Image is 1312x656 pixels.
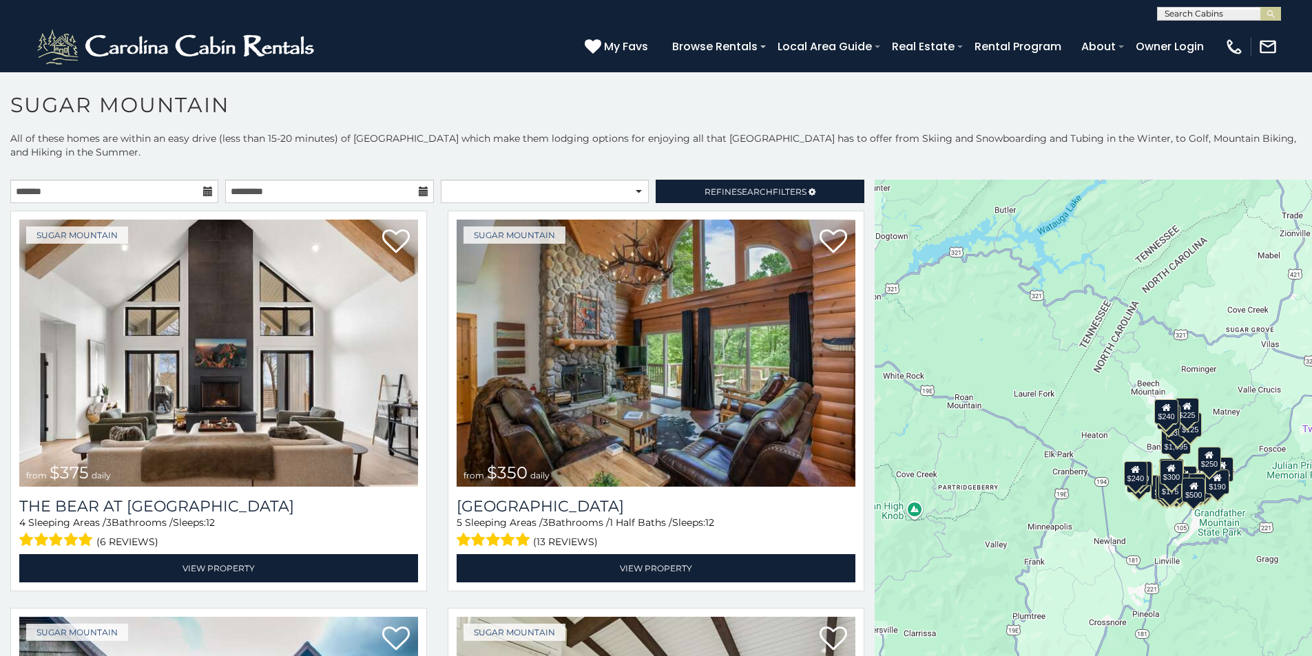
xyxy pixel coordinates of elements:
img: phone-regular-white.png [1225,37,1244,56]
span: (13 reviews) [533,533,598,551]
img: mail-regular-white.png [1258,37,1278,56]
a: Add to favorites [382,228,410,257]
img: The Bear At Sugar Mountain [19,220,418,487]
img: White-1-2.png [34,26,320,67]
h3: Grouse Moor Lodge [457,497,855,516]
a: View Property [19,554,418,582]
a: Sugar Mountain [26,226,128,244]
div: $200 [1174,466,1197,491]
a: RefineSearchFilters [656,180,864,203]
span: My Favs [604,38,648,55]
a: Sugar Mountain [26,624,128,641]
div: $190 [1159,458,1183,483]
span: 12 [705,516,714,529]
span: Refine Filters [705,187,806,197]
div: $240 [1155,399,1178,424]
div: $175 [1158,474,1182,499]
a: Local Area Guide [771,34,879,59]
div: $250 [1198,447,1221,472]
div: $240 [1124,461,1147,486]
span: 4 [19,516,25,529]
span: (6 reviews) [96,533,158,551]
div: $225 [1176,398,1199,423]
span: 5 [457,516,462,529]
div: $195 [1189,474,1212,498]
a: View Property [457,554,855,582]
a: Sugar Mountain [464,226,565,244]
span: 3 [543,516,548,529]
a: About [1074,34,1123,59]
span: from [464,470,484,480]
span: 3 [106,516,112,529]
a: Sugar Mountain [464,624,565,641]
span: daily [92,470,111,480]
div: $155 [1156,476,1180,500]
div: $125 [1178,412,1202,437]
div: $155 [1210,457,1233,482]
h3: The Bear At Sugar Mountain [19,497,418,516]
div: $300 [1160,460,1183,485]
div: Sleeping Areas / Bathrooms / Sleeps: [19,516,418,551]
a: The Bear At Sugar Mountain from $375 daily [19,220,418,487]
a: Add to favorites [820,228,847,257]
a: Browse Rentals [665,34,764,59]
img: Grouse Moor Lodge [457,220,855,487]
div: $500 [1182,478,1205,502]
span: from [26,470,47,480]
a: Add to favorites [382,625,410,654]
span: $350 [487,463,528,483]
a: [GEOGRAPHIC_DATA] [457,497,855,516]
a: Add to favorites [820,625,847,654]
a: Real Estate [885,34,961,59]
div: $190 [1206,469,1229,494]
span: 1 Half Baths / [610,516,672,529]
a: The Bear At [GEOGRAPHIC_DATA] [19,497,418,516]
div: $1,095 [1161,430,1191,454]
a: Owner Login [1129,34,1211,59]
span: Search [737,187,773,197]
a: Rental Program [968,34,1068,59]
a: My Favs [585,38,652,56]
a: Grouse Moor Lodge from $350 daily [457,220,855,487]
span: 12 [206,516,215,529]
span: $375 [50,463,89,483]
span: daily [530,470,550,480]
div: Sleeping Areas / Bathrooms / Sleeps: [457,516,855,551]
